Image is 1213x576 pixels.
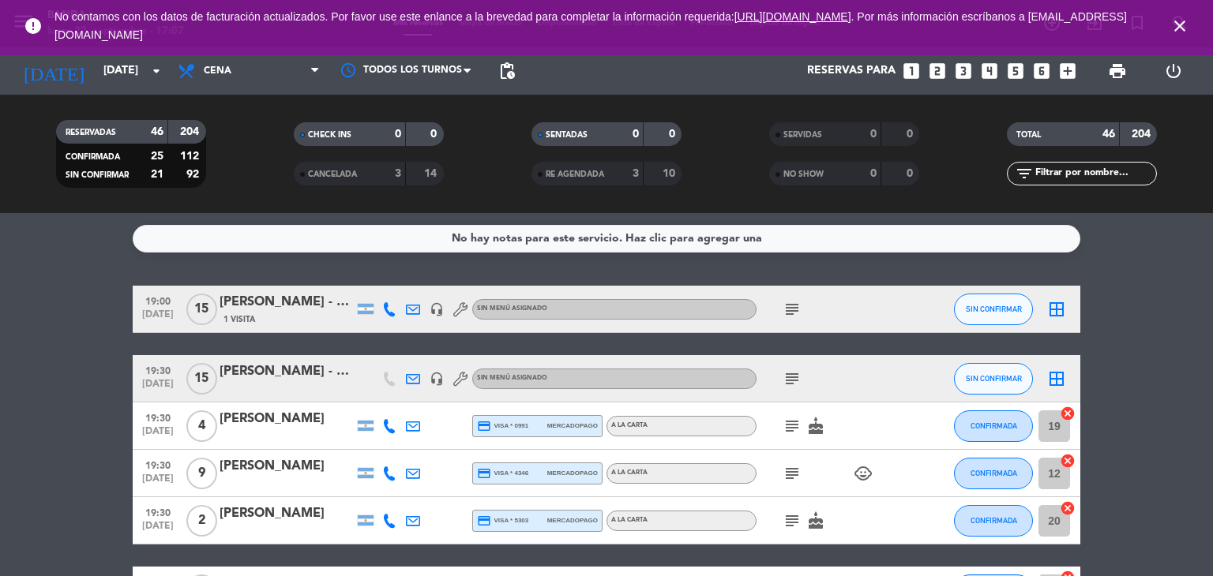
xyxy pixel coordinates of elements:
[547,515,598,526] span: mercadopago
[783,170,824,178] span: NO SHOW
[954,294,1033,325] button: SIN CONFIRMAR
[477,466,491,481] i: credit_card
[151,126,163,137] strong: 46
[138,521,178,539] span: [DATE]
[180,126,202,137] strong: 204
[477,466,528,481] span: visa * 4346
[223,313,255,326] span: 1 Visita
[854,464,873,483] i: child_care
[966,305,1022,313] span: SIN CONFIRMAR
[669,129,678,140] strong: 0
[220,456,354,477] div: [PERSON_NAME]
[430,129,440,140] strong: 0
[901,61,922,81] i: looks_one
[954,505,1033,537] button: CONFIRMADA
[783,511,802,530] i: subject
[452,230,762,248] div: No hay notas para este servicio. Haz clic para agregar una
[806,417,825,436] i: cake
[633,168,639,179] strong: 3
[66,153,120,161] span: CONFIRMADA
[138,473,178,492] span: [DATE]
[138,426,178,444] span: [DATE]
[870,129,877,140] strong: 0
[783,464,802,483] i: subject
[477,419,491,433] i: credit_card
[633,129,639,140] strong: 0
[1005,61,1026,81] i: looks_5
[663,168,678,179] strong: 10
[138,379,178,397] span: [DATE]
[907,129,916,140] strong: 0
[430,302,444,316] i: headset_mic
[611,422,648,428] span: A LA CARTA
[954,410,1033,442] button: CONFIRMADA
[138,361,178,379] span: 19:30
[783,369,802,388] i: subject
[1164,62,1183,80] i: power_settings_new
[783,417,802,436] i: subject
[147,62,166,80] i: arrow_drop_down
[1031,61,1052,81] i: looks_6
[395,168,401,179] strong: 3
[186,294,217,325] span: 15
[204,65,231,77] span: Cena
[1170,17,1189,36] i: close
[24,17,43,36] i: error
[1060,500,1076,516] i: cancel
[971,516,1017,525] span: CONFIRMADA
[979,61,1000,81] i: looks_4
[180,151,202,162] strong: 112
[971,469,1017,477] span: CONFIRMADA
[220,503,354,524] div: [PERSON_NAME]
[547,421,598,431] span: mercadopago
[186,458,217,489] span: 9
[783,300,802,319] i: subject
[220,361,354,382] div: [PERSON_NAME] - Fundación Internacional Bases
[395,129,401,140] strong: 0
[1016,131,1041,139] span: TOTAL
[546,131,588,139] span: SENTADAS
[927,61,948,81] i: looks_two
[186,410,217,442] span: 4
[954,458,1033,489] button: CONFIRMADA
[54,10,1127,41] a: . Por más información escríbanos a [EMAIL_ADDRESS][DOMAIN_NAME]
[1047,300,1066,319] i: border_all
[66,171,129,179] span: SIN CONFIRMAR
[966,374,1022,383] span: SIN CONFIRMAR
[907,168,916,179] strong: 0
[138,503,178,521] span: 19:30
[151,151,163,162] strong: 25
[186,363,217,395] span: 15
[186,169,202,180] strong: 92
[1132,129,1154,140] strong: 204
[954,363,1033,395] button: SIN CONFIRMAR
[477,305,547,312] span: Sin menú asignado
[151,169,163,180] strong: 21
[477,514,491,528] i: credit_card
[430,372,444,386] i: headset_mic
[611,517,648,523] span: A LA CARTA
[1060,453,1076,469] i: cancel
[220,292,354,312] div: [PERSON_NAME] - Fundación Internacional Bases
[54,10,1127,41] span: No contamos con los datos de facturación actualizados. Por favor use este enlance a la brevedad p...
[1034,165,1156,182] input: Filtrar por nombre...
[546,170,604,178] span: RE AGENDADA
[138,309,178,327] span: [DATE]
[1015,164,1034,183] i: filter_list
[138,291,178,309] span: 19:00
[1060,406,1076,421] i: cancel
[953,61,974,81] i: looks_3
[424,168,440,179] strong: 14
[783,131,822,139] span: SERVIDAS
[1145,47,1201,95] div: LOG OUT
[1108,62,1127,80] span: print
[477,419,528,433] span: visa * 0991
[138,408,178,426] span: 19:30
[1102,129,1115,140] strong: 46
[66,129,116,137] span: RESERVADAS
[12,54,96,88] i: [DATE]
[547,468,598,478] span: mercadopago
[734,10,851,23] a: [URL][DOMAIN_NAME]
[806,511,825,530] i: cake
[220,409,354,429] div: [PERSON_NAME]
